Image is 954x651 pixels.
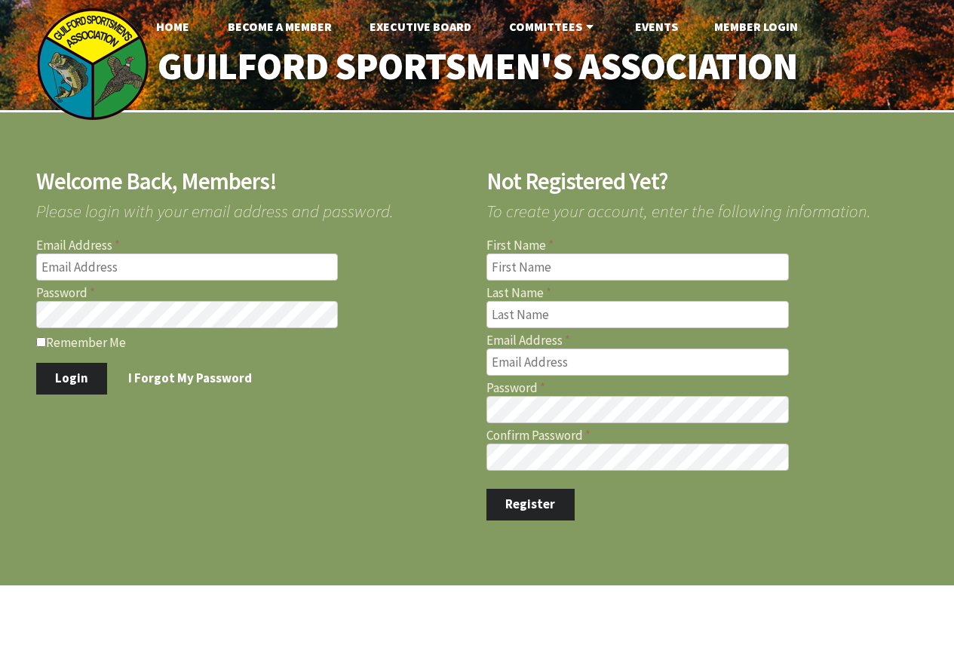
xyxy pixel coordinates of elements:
[486,253,789,281] input: First Name
[216,11,344,41] a: Become A Member
[486,382,919,395] label: Password
[702,11,810,41] a: Member Login
[497,11,609,41] a: Committees
[486,239,919,252] label: First Name
[486,170,919,193] h2: Not Registered Yet?
[36,363,108,395] button: Login
[36,8,149,121] img: logo_sm.png
[486,301,789,328] input: Last Name
[486,489,575,520] button: Register
[486,349,789,376] input: Email Address
[486,334,919,347] label: Email Address
[623,11,690,41] a: Events
[36,287,468,299] label: Password
[36,170,468,193] h2: Welcome Back, Members!
[36,239,468,252] label: Email Address
[486,193,919,220] span: To create your account, enter the following information.
[36,253,339,281] input: Email Address
[125,35,829,99] a: Guilford Sportsmen's Association
[36,334,468,349] label: Remember Me
[144,11,201,41] a: Home
[357,11,483,41] a: Executive Board
[36,337,46,347] input: Remember Me
[486,429,919,442] label: Confirm Password
[109,363,271,395] a: I Forgot My Password
[486,287,919,299] label: Last Name
[36,193,468,220] span: Please login with your email address and password.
